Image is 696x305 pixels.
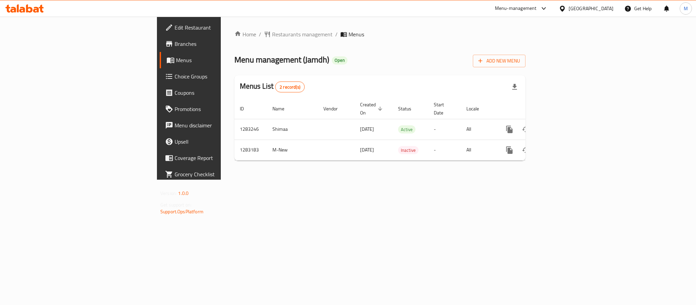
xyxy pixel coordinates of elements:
span: Promotions [175,105,268,113]
a: Restaurants management [264,30,333,38]
a: Promotions [160,101,273,117]
div: Total records count [275,82,305,92]
span: Created On [360,101,385,117]
button: Change Status [518,142,534,158]
a: Branches [160,36,273,52]
span: 1.0.0 [178,189,189,198]
span: Vendor [323,105,346,113]
div: Open [332,56,347,65]
span: Active [398,126,415,133]
span: M [684,5,688,12]
a: Coupons [160,85,273,101]
a: Menu disclaimer [160,117,273,133]
span: Grocery Checklist [175,170,268,178]
span: 2 record(s) [275,84,304,90]
div: Active [398,125,415,133]
a: Grocery Checklist [160,166,273,182]
span: Menu management ( Jamdh ) [234,52,329,67]
span: [DATE] [360,145,374,154]
span: Status [398,105,420,113]
span: Restaurants management [272,30,333,38]
td: - [428,140,461,160]
span: Branches [175,40,268,48]
span: [DATE] [360,125,374,133]
a: Edit Restaurant [160,19,273,36]
td: M-New [267,140,318,160]
td: All [461,119,496,140]
button: Add New Menu [473,55,525,67]
nav: breadcrumb [234,30,525,38]
button: more [501,121,518,138]
span: Open [332,57,347,63]
th: Actions [496,98,572,119]
a: Coverage Report [160,150,273,166]
span: Menus [176,56,268,64]
td: Shimaa [267,119,318,140]
span: Menu disclaimer [175,121,268,129]
td: - [428,119,461,140]
li: / [335,30,338,38]
button: more [501,142,518,158]
table: enhanced table [234,98,572,161]
span: Locale [466,105,488,113]
span: Version: [160,189,177,198]
span: Coverage Report [175,154,268,162]
a: Support.OpsPlatform [160,207,203,216]
span: Get support on: [160,200,192,209]
div: Export file [506,79,523,95]
button: Change Status [518,121,534,138]
span: Upsell [175,138,268,146]
span: Choice Groups [175,72,268,80]
div: [GEOGRAPHIC_DATA] [569,5,613,12]
span: Name [272,105,293,113]
h2: Menus List [240,81,305,92]
td: All [461,140,496,160]
span: Add New Menu [478,57,520,65]
span: Coupons [175,89,268,97]
span: Menus [349,30,364,38]
a: Menus [160,52,273,68]
span: Inactive [398,146,418,154]
div: Menu-management [495,4,537,13]
a: Choice Groups [160,68,273,85]
span: ID [240,105,253,113]
span: Start Date [434,101,453,117]
span: Edit Restaurant [175,23,268,32]
a: Upsell [160,133,273,150]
